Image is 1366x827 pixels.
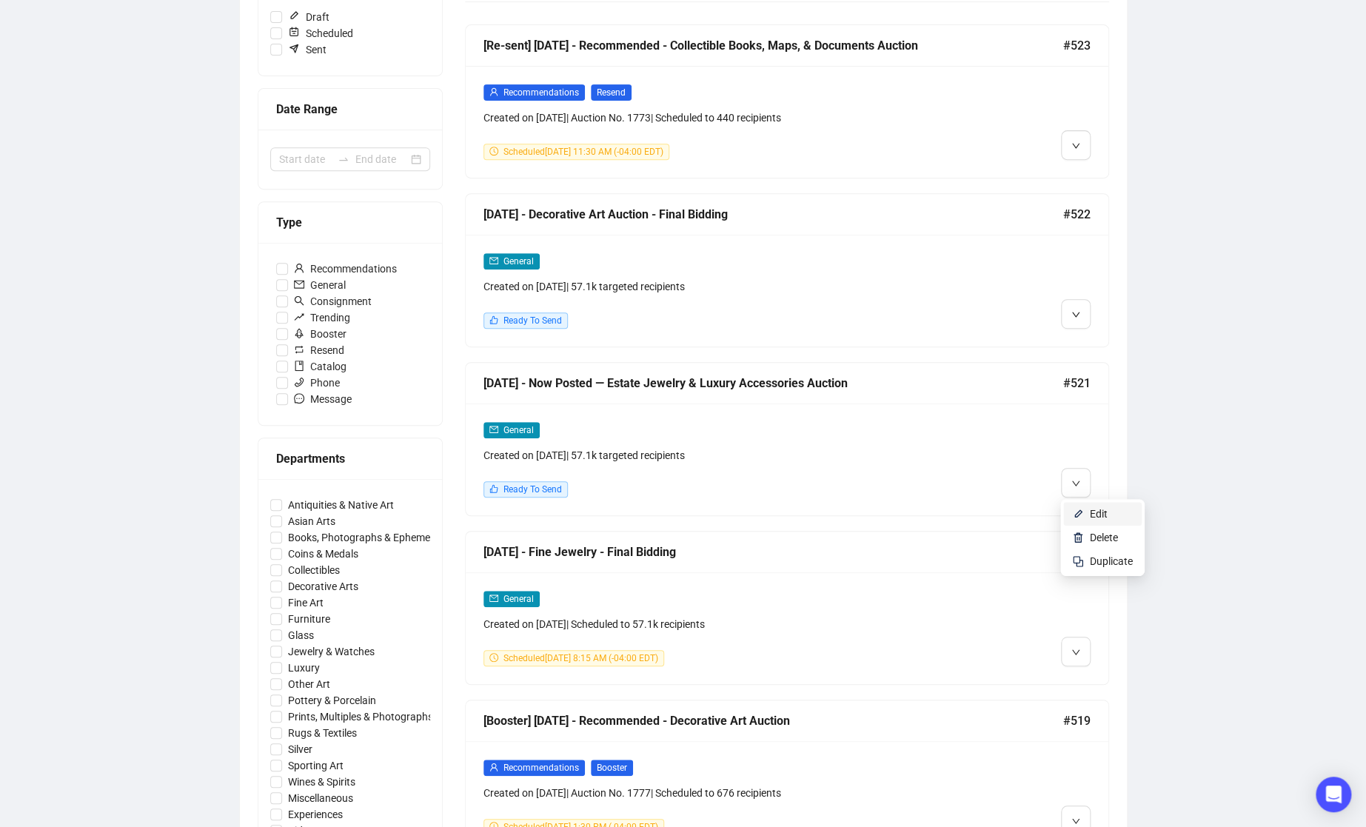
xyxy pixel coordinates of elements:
span: Rugs & Textiles [282,725,363,741]
span: Decorative Arts [282,578,364,595]
span: Recommendations [503,763,579,773]
span: Fine Art [282,595,329,611]
a: [Re-sent] [DATE] - Recommended - Collectible Books, Maps, & Documents Auction#523userRecommendati... [465,24,1109,178]
span: Edit [1090,508,1108,520]
span: rocket [294,328,304,338]
span: like [489,484,498,493]
span: user [294,263,304,273]
div: Created on [DATE] | Scheduled to 57.1k recipients [483,616,937,632]
span: Collectibles [282,562,346,578]
div: [Booster] [DATE] - Recommended - Decorative Art Auction [483,712,1063,730]
span: Jewelry & Watches [282,643,381,660]
div: Created on [DATE] | 57.1k targeted recipients [483,447,937,463]
span: Antiquities & Native Art [282,497,400,513]
span: message [294,393,304,404]
span: Pottery & Porcelain [282,692,382,709]
span: rise [294,312,304,322]
div: Created on [DATE] | 57.1k targeted recipients [483,278,937,295]
span: Message [288,391,358,407]
span: Coins & Medals [282,546,364,562]
span: Booster [288,326,352,342]
span: mail [489,256,498,265]
span: like [489,315,498,324]
span: phone [294,377,304,387]
span: Miscellaneous [282,790,359,806]
span: Glass [282,627,320,643]
span: search [294,295,304,306]
div: Created on [DATE] | Auction No. 1777 | Scheduled to 676 recipients [483,785,937,801]
span: book [294,361,304,371]
div: Date Range [276,100,424,118]
span: Asian Arts [282,513,341,529]
span: General [288,277,352,293]
span: Recommendations [503,87,579,98]
span: General [503,594,534,604]
span: Books, Photographs & Ephemera [282,529,446,546]
span: Ready To Send [503,315,562,326]
span: down [1071,141,1080,150]
span: Consignment [288,293,378,309]
span: user [489,87,498,96]
span: down [1071,817,1080,826]
span: Sporting Art [282,757,349,774]
span: Resend [591,84,632,101]
span: swap-right [338,153,349,165]
div: Departments [276,449,424,468]
div: [DATE] - Decorative Art Auction - Final Bidding [483,205,1063,224]
span: to [338,153,349,165]
span: clock-circle [489,653,498,662]
span: Prints, Multiples & Photographs [282,709,439,725]
span: Duplicate [1090,555,1133,567]
span: Draft [282,9,335,25]
span: Silver [282,741,318,757]
div: [DATE] - Now Posted — Estate Jewelry & Luxury Accessories Auction [483,374,1063,392]
input: Start date [279,151,332,167]
span: Other Art [282,676,336,692]
span: Wines & Spirits [282,774,361,790]
span: clock-circle [489,147,498,155]
span: down [1071,310,1080,319]
span: General [503,256,534,267]
span: Luxury [282,660,326,676]
span: #523 [1063,36,1091,55]
input: End date [355,151,408,167]
span: Scheduled [DATE] 8:15 AM (-04:00 EDT) [503,653,658,663]
span: Booster [591,760,633,776]
span: Recommendations [288,261,403,277]
span: mail [489,425,498,434]
img: svg+xml;base64,PHN2ZyB4bWxucz0iaHR0cDovL3d3dy53My5vcmcvMjAwMC9zdmciIHhtbG5zOnhsaW5rPSJodHRwOi8vd3... [1072,508,1084,520]
span: retweet [294,344,304,355]
span: #521 [1063,374,1091,392]
span: Scheduled [DATE] 11:30 AM (-04:00 EDT) [503,147,663,157]
div: Created on [DATE] | Auction No. 1773 | Scheduled to 440 recipients [483,110,937,126]
span: Scheduled [282,25,359,41]
span: mail [294,279,304,289]
a: [DATE] - Now Posted — Estate Jewelry & Luxury Accessories Auction#521mailGeneralCreated on [DATE]... [465,362,1109,516]
span: Resend [288,342,350,358]
span: Furniture [282,611,336,627]
span: Ready To Send [503,484,562,495]
span: mail [489,594,498,603]
img: svg+xml;base64,PHN2ZyB4bWxucz0iaHR0cDovL3d3dy53My5vcmcvMjAwMC9zdmciIHdpZHRoPSIyNCIgaGVpZ2h0PSIyNC... [1072,555,1084,567]
div: [Re-sent] [DATE] - Recommended - Collectible Books, Maps, & Documents Auction [483,36,1063,55]
span: Sent [282,41,332,58]
span: Trending [288,309,356,326]
span: Phone [288,375,346,391]
span: down [1071,479,1080,488]
span: Delete [1090,532,1118,543]
img: svg+xml;base64,PHN2ZyB4bWxucz0iaHR0cDovL3d3dy53My5vcmcvMjAwMC9zdmciIHhtbG5zOnhsaW5rPSJodHRwOi8vd3... [1072,532,1084,543]
span: Experiences [282,806,349,823]
span: user [489,763,498,771]
div: [DATE] - Fine Jewelry - Final Bidding [483,543,1063,561]
span: General [503,425,534,435]
span: #519 [1063,712,1091,730]
div: Type [276,213,424,232]
div: Open Intercom Messenger [1316,777,1351,812]
a: [DATE] - Fine Jewelry - Final Bidding#520mailGeneralCreated on [DATE]| Scheduled to 57.1k recipie... [465,531,1109,685]
span: #522 [1063,205,1091,224]
span: down [1071,648,1080,657]
span: Catalog [288,358,352,375]
a: [DATE] - Decorative Art Auction - Final Bidding#522mailGeneralCreated on [DATE]| 57.1k targeted r... [465,193,1109,347]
